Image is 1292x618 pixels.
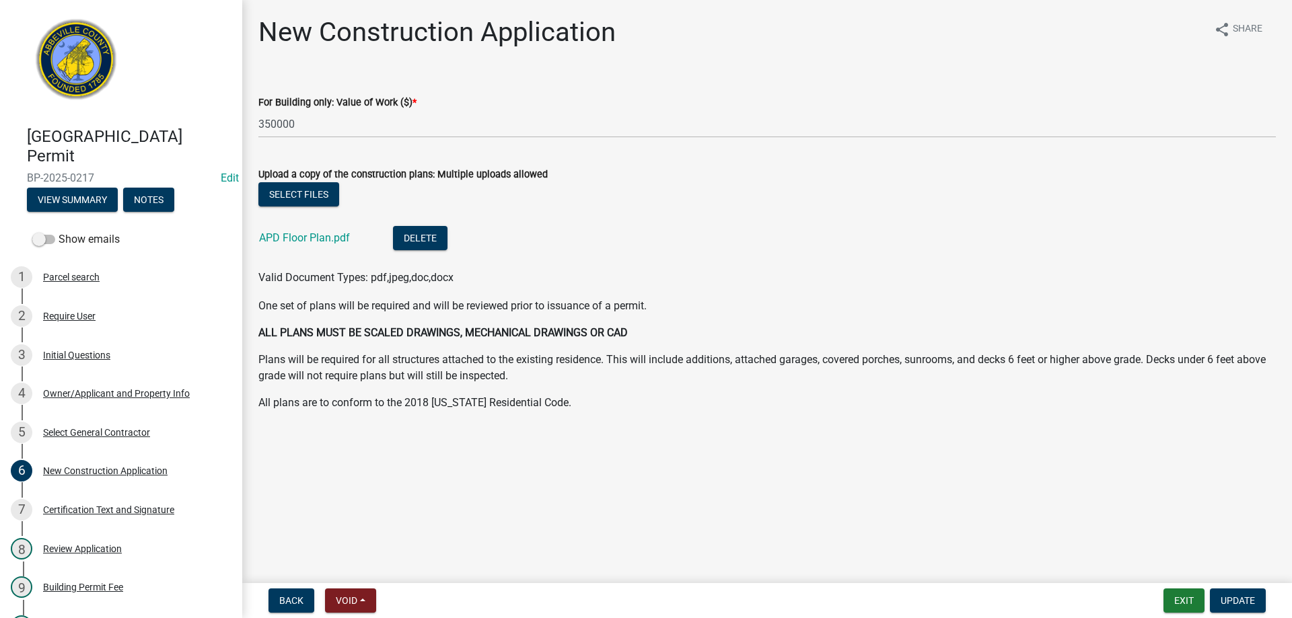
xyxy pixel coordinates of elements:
[43,428,150,437] div: Select General Contractor
[258,182,339,206] button: Select files
[11,422,32,443] div: 5
[43,582,123,592] div: Building Permit Fee
[11,538,32,559] div: 8
[11,305,32,327] div: 2
[259,231,350,244] a: APD Floor Plan.pdf
[393,226,447,250] button: Delete
[43,350,110,360] div: Initial Questions
[43,544,122,553] div: Review Application
[27,127,231,166] h4: [GEOGRAPHIC_DATA] Permit
[27,195,118,206] wm-modal-confirm: Summary
[279,595,303,606] span: Back
[11,266,32,288] div: 1
[258,16,616,48] h1: New Construction Application
[258,298,1276,314] p: One set of plans will be required and will be reviewed prior to issuance of a permit.
[325,588,376,613] button: Void
[258,271,454,284] span: Valid Document Types: pdf,jpeg,doc,docx
[32,231,120,247] label: Show emails
[11,460,32,481] div: 6
[123,188,174,212] button: Notes
[1203,16,1273,42] button: shareShare
[1214,22,1230,38] i: share
[43,272,100,282] div: Parcel search
[258,170,548,180] label: Upload a copy of the construction plans: Multiple uploads allowed
[27,14,126,113] img: Abbeville County, South Carolina
[1163,588,1205,613] button: Exit
[43,311,96,321] div: Require User
[258,98,417,108] label: For Building only: Value of Work ($)
[43,505,174,514] div: Certification Text and Signature
[336,595,357,606] span: Void
[43,389,190,398] div: Owner/Applicant and Property Info
[27,171,215,184] span: BP-2025-0217
[27,188,118,212] button: View Summary
[11,344,32,366] div: 3
[1210,588,1266,613] button: Update
[1233,22,1262,38] span: Share
[258,326,628,339] strong: ALL PLANS MUST BE SCALED DRAWINGS, MECHANICAL DRAWINGS OR CAD
[393,233,447,245] wm-modal-confirm: Delete Document
[268,588,314,613] button: Back
[258,352,1276,384] p: Plans will be required for all structures attached to the existing residence. This will include a...
[11,383,32,404] div: 4
[11,576,32,598] div: 9
[43,466,168,475] div: New Construction Application
[11,499,32,520] div: 7
[123,195,174,206] wm-modal-confirm: Notes
[1221,595,1255,606] span: Update
[221,171,239,184] a: Edit
[258,395,1276,411] p: All plans are to conform to the 2018 [US_STATE] Residential Code.
[221,171,239,184] wm-modal-confirm: Edit Application Number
